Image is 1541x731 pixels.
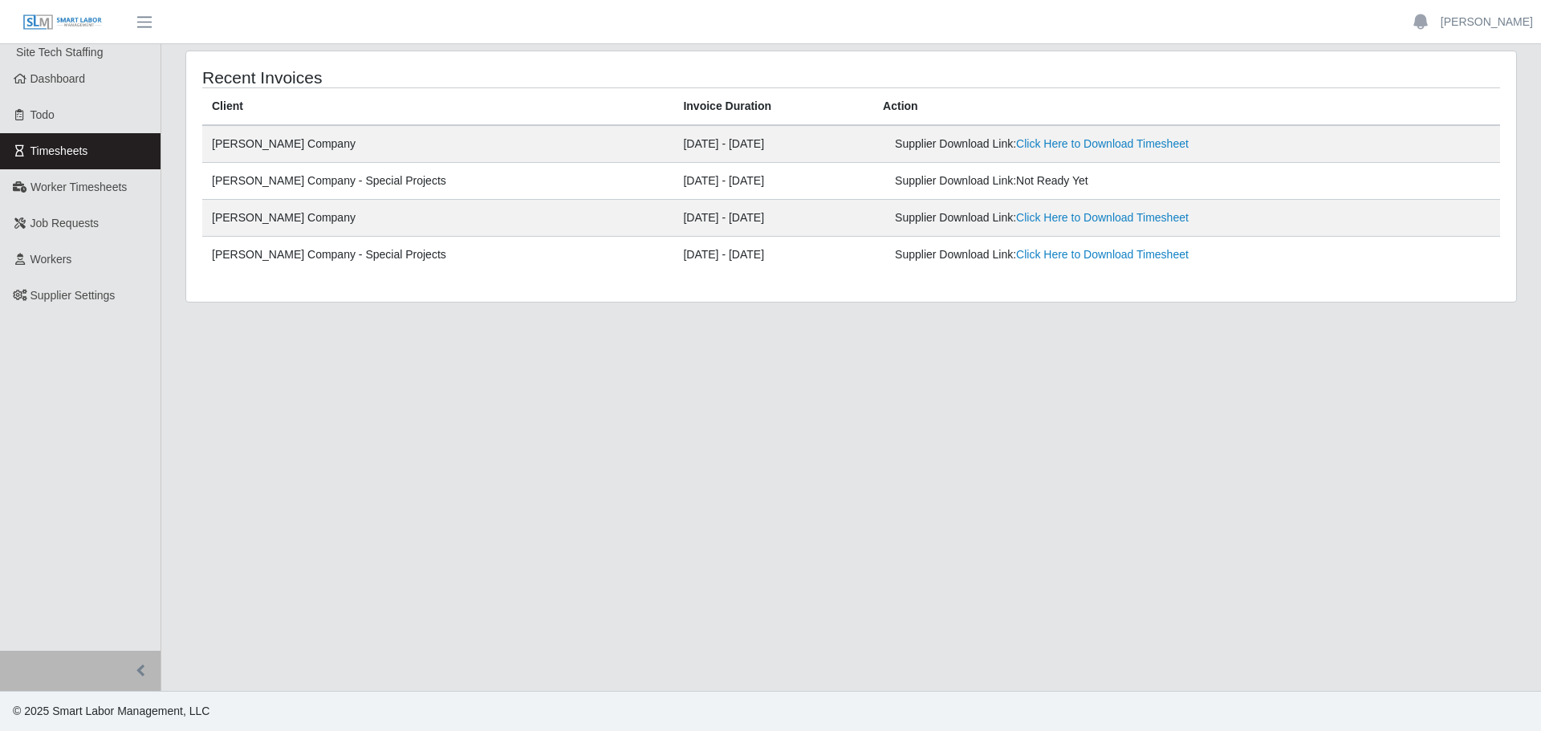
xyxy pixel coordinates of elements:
div: Supplier Download Link: [895,246,1276,263]
th: Client [202,88,673,126]
td: [PERSON_NAME] Company - Special Projects [202,163,673,200]
span: Todo [30,108,55,121]
span: Not Ready Yet [1016,174,1088,187]
th: Invoice Duration [673,88,873,126]
td: [PERSON_NAME] Company [202,125,673,163]
span: Supplier Settings [30,289,116,302]
td: [DATE] - [DATE] [673,163,873,200]
a: Click Here to Download Timesheet [1016,248,1189,261]
td: [DATE] - [DATE] [673,237,873,274]
div: Supplier Download Link: [895,136,1276,152]
td: [DATE] - [DATE] [673,125,873,163]
span: Timesheets [30,144,88,157]
h4: Recent Invoices [202,67,729,87]
span: Site Tech Staffing [16,46,103,59]
span: Job Requests [30,217,100,229]
td: [PERSON_NAME] Company [202,200,673,237]
a: Click Here to Download Timesheet [1016,211,1189,224]
a: [PERSON_NAME] [1441,14,1533,30]
span: Worker Timesheets [30,181,127,193]
div: Supplier Download Link: [895,173,1276,189]
a: Click Here to Download Timesheet [1016,137,1189,150]
span: © 2025 Smart Labor Management, LLC [13,705,209,717]
img: SLM Logo [22,14,103,31]
span: Workers [30,253,72,266]
th: Action [873,88,1500,126]
span: Dashboard [30,72,86,85]
div: Supplier Download Link: [895,209,1276,226]
td: [DATE] - [DATE] [673,200,873,237]
td: [PERSON_NAME] Company - Special Projects [202,237,673,274]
